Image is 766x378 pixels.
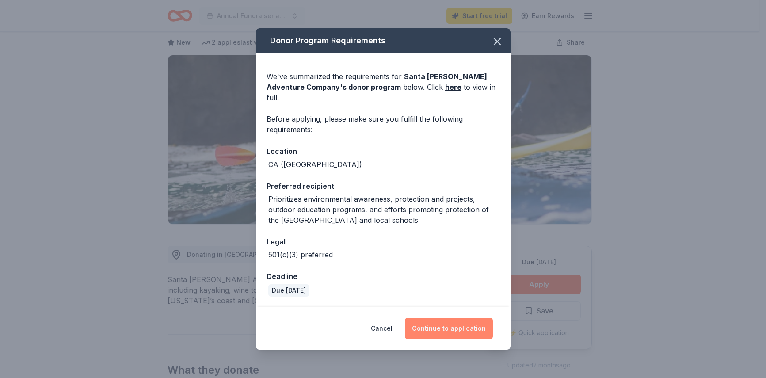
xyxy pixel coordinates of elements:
[371,318,393,339] button: Cancel
[267,145,500,157] div: Location
[267,236,500,248] div: Legal
[405,318,493,339] button: Continue to application
[268,194,500,225] div: Prioritizes environmental awareness, protection and projects, outdoor education programs, and eff...
[267,114,500,135] div: Before applying, please make sure you fulfill the following requirements:
[267,271,500,282] div: Deadline
[445,82,461,92] a: here
[268,159,362,170] div: CA ([GEOGRAPHIC_DATA])
[267,71,500,103] div: We've summarized the requirements for below. Click to view in full.
[256,28,511,53] div: Donor Program Requirements
[268,284,309,297] div: Due [DATE]
[268,249,333,260] div: 501(c)(3) preferred
[267,180,500,192] div: Preferred recipient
